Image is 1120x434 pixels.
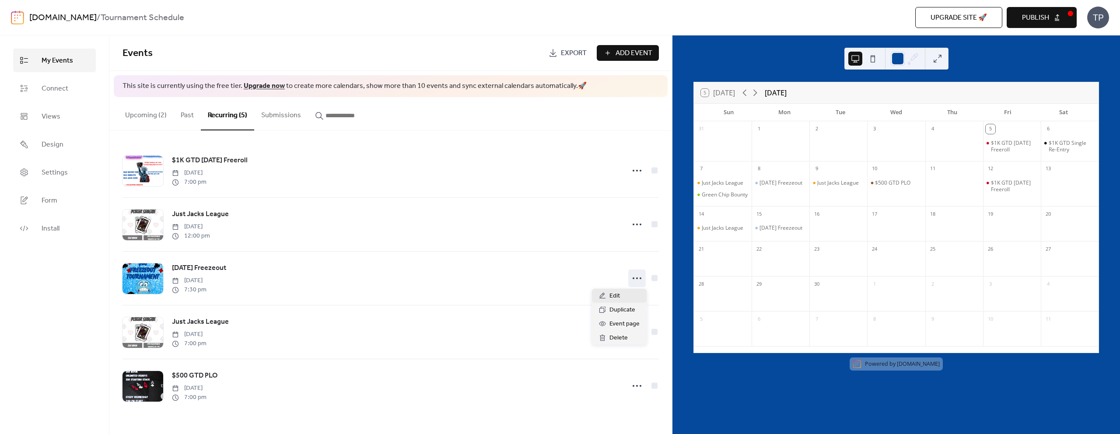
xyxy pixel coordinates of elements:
[757,104,813,121] div: Mon
[172,209,229,220] span: Just Jacks League
[991,140,1037,153] div: $1K GTD [DATE] Freeroll
[609,333,628,343] span: Delete
[609,319,640,329] span: Event page
[13,77,96,100] a: Connect
[701,104,757,121] div: Sun
[172,155,248,166] a: $1K GTD [DATE] Freeroll
[13,133,96,156] a: Design
[868,104,924,121] div: Wed
[867,179,925,186] div: $500 GTD PLO
[986,209,995,219] div: 19
[694,191,752,198] div: Green Chip Bounty
[118,97,174,129] button: Upcoming (2)
[870,209,879,219] div: 17
[752,179,809,186] div: Monday Freezeout
[928,209,938,219] div: 18
[875,179,910,186] div: $500 GTD PLO
[928,314,938,324] div: 9
[11,10,24,24] img: logo
[702,191,748,198] div: Green Chip Bounty
[172,263,226,273] span: [DATE] Freezeout
[696,209,706,219] div: 14
[616,48,652,59] span: Add Event
[122,44,153,63] span: Events
[1043,244,1053,254] div: 27
[759,224,802,231] div: [DATE] Freezeout
[694,179,752,186] div: Just Jacks League
[244,79,285,93] a: Upgrade now
[1036,104,1092,121] div: Sat
[983,140,1041,153] div: $1K GTD Friday Freeroll
[542,45,593,61] a: Export
[172,316,229,328] a: Just Jacks League
[897,360,940,367] a: [DOMAIN_NAME]
[42,224,59,234] span: Install
[29,10,97,26] a: [DOMAIN_NAME]
[1087,7,1109,28] div: TP
[1043,279,1053,289] div: 4
[174,97,201,129] button: Past
[812,164,822,174] div: 9
[696,244,706,254] div: 21
[702,179,743,186] div: Just Jacks League
[812,279,822,289] div: 30
[172,370,218,381] a: $500 GTD PLO
[172,339,206,348] span: 7:00 pm
[809,179,867,186] div: Just Jacks League
[980,104,1036,121] div: Fri
[122,81,587,91] span: This site is currently using the free tier. to create more calendars, show more than 10 events an...
[924,104,980,121] div: Thu
[101,10,184,26] b: Tournament Schedule
[13,161,96,184] a: Settings
[172,231,210,241] span: 12:00 pm
[928,244,938,254] div: 25
[870,314,879,324] div: 8
[931,13,987,23] span: Upgrade site 🚀
[986,244,995,254] div: 26
[986,164,995,174] div: 12
[172,168,206,178] span: [DATE]
[561,48,587,59] span: Export
[991,179,1037,193] div: $1K GTD [DATE] Freeroll
[759,179,802,186] div: [DATE] Freezeout
[1049,140,1095,153] div: $1K GTD Single Re-Entry
[1043,209,1053,219] div: 20
[42,196,57,206] span: Form
[754,124,764,134] div: 1
[928,124,938,134] div: 4
[983,179,1041,193] div: $1K GTD Friday Freeroll
[597,45,659,61] a: Add Event
[172,393,206,402] span: 7:00 pm
[870,164,879,174] div: 10
[870,124,879,134] div: 3
[915,7,1002,28] button: Upgrade site 🚀
[609,305,635,315] span: Duplicate
[1043,124,1053,134] div: 6
[694,224,752,231] div: Just Jacks League
[765,87,787,98] div: [DATE]
[97,10,101,26] b: /
[172,384,206,393] span: [DATE]
[986,124,995,134] div: 5
[609,291,620,301] span: Edit
[812,209,822,219] div: 16
[870,244,879,254] div: 24
[870,279,879,289] div: 1
[754,279,764,289] div: 29
[928,279,938,289] div: 2
[754,314,764,324] div: 6
[13,217,96,240] a: Install
[865,360,940,367] div: Powered by
[696,164,706,174] div: 7
[42,140,63,150] span: Design
[172,317,229,327] span: Just Jacks League
[928,164,938,174] div: 11
[201,97,254,130] button: Recurring (5)
[702,224,743,231] div: Just Jacks League
[1043,314,1053,324] div: 11
[754,244,764,254] div: 22
[42,56,73,66] span: My Events
[172,262,226,274] a: [DATE] Freezeout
